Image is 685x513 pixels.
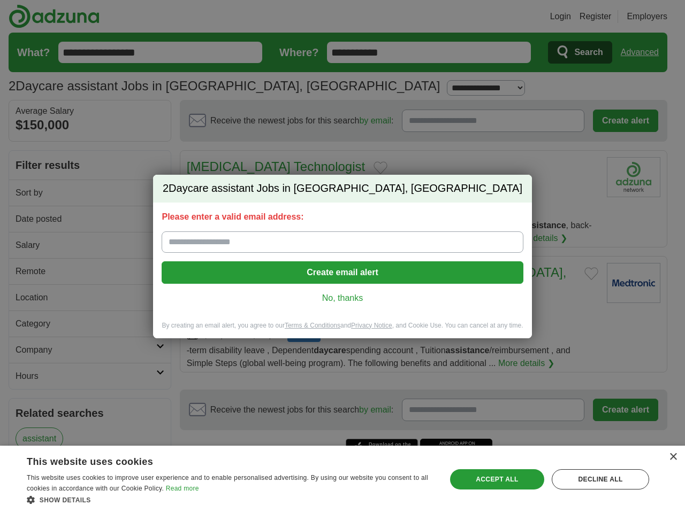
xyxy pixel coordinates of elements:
div: Decline all [552,469,649,489]
a: No, thanks [170,292,514,304]
a: Privacy Notice [351,322,392,329]
a: Terms & Conditions [285,322,340,329]
div: Accept all [450,469,544,489]
a: Read more, opens a new window [166,485,199,492]
div: By creating an email alert, you agree to our and , and Cookie Use. You can cancel at any time. [153,321,531,339]
span: 2 [163,181,169,196]
span: This website uses cookies to improve user experience and to enable personalised advertising. By u... [27,474,428,492]
button: Create email alert [162,261,523,284]
label: Please enter a valid email address: [162,211,523,223]
span: Show details [40,496,91,504]
div: Show details [27,494,434,505]
div: This website uses cookies [27,452,407,468]
div: Close [669,453,677,461]
h2: Daycare assistant Jobs in [GEOGRAPHIC_DATA], [GEOGRAPHIC_DATA] [153,175,531,203]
